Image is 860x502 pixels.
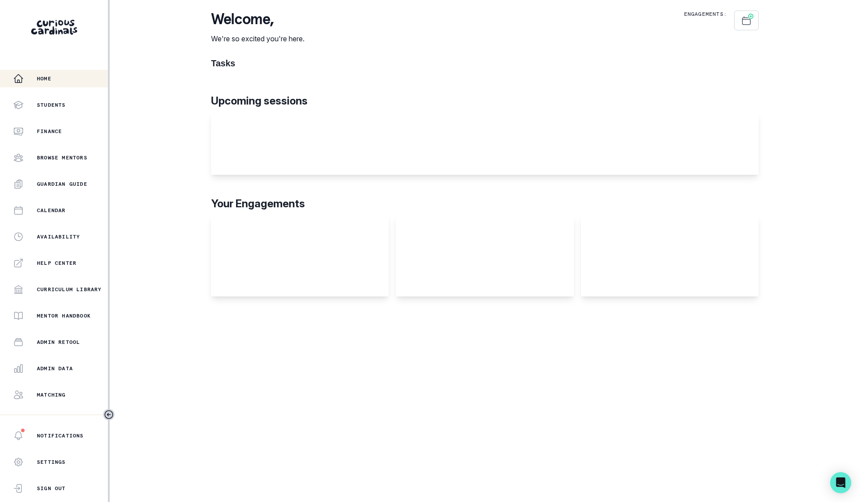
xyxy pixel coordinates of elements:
p: Finance [37,128,62,135]
img: Curious Cardinals Logo [31,20,77,35]
p: Sign Out [37,485,66,492]
div: Open Intercom Messenger [830,472,851,493]
button: Toggle sidebar [103,409,115,420]
p: We're so excited you're here. [211,33,305,44]
p: Calendar [37,207,66,214]
p: Welcome , [211,11,305,28]
p: Students [37,101,66,108]
p: Mentor Handbook [37,312,91,319]
p: Help Center [37,260,76,267]
p: Admin Retool [37,339,80,346]
p: Guardian Guide [37,181,87,188]
p: Settings [37,459,66,466]
h1: Tasks [211,58,759,69]
p: Upcoming sessions [211,93,759,109]
p: Engagements: [684,11,727,18]
p: Browse Mentors [37,154,87,161]
p: Your Engagements [211,196,759,212]
p: Home [37,75,51,82]
p: Notifications [37,432,84,439]
p: Availability [37,233,80,240]
button: Schedule Sessions [734,11,759,30]
p: Curriculum Library [37,286,102,293]
p: Admin Data [37,365,73,372]
p: Matching [37,391,66,398]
